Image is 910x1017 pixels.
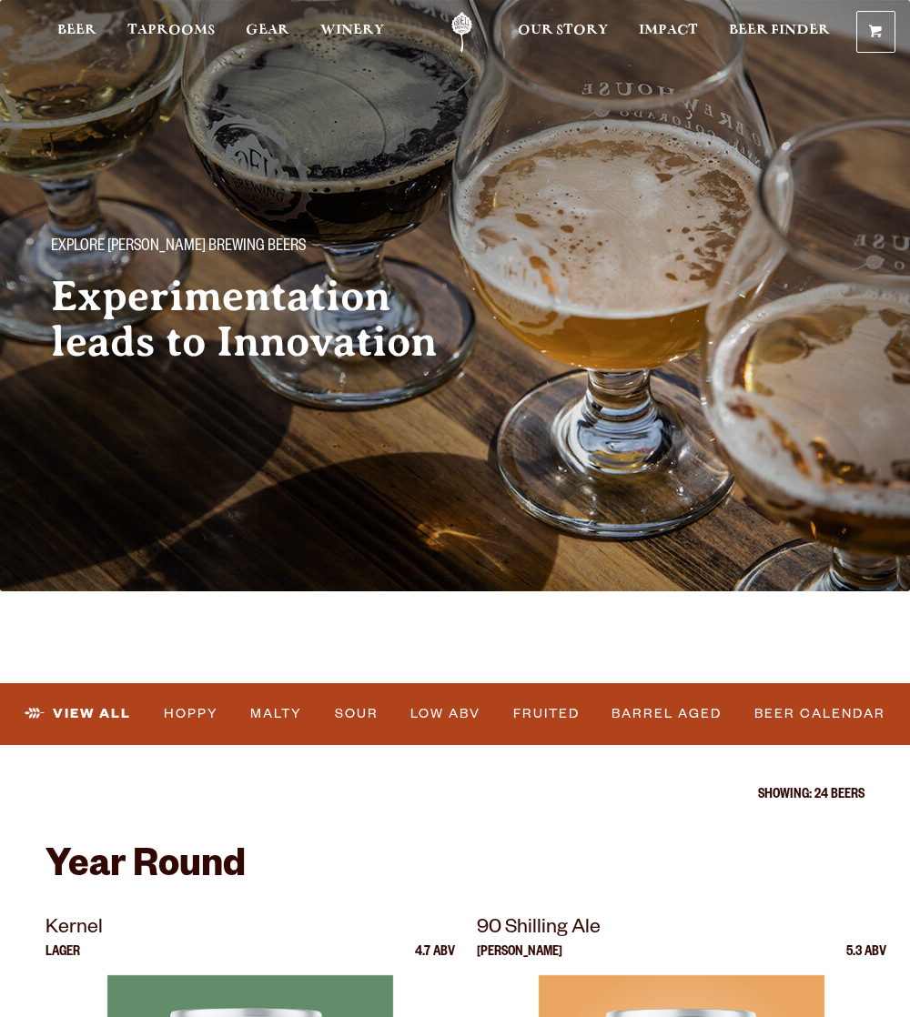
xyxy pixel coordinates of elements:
a: View All [17,693,138,735]
p: 90 Shilling Ale [477,913,886,946]
a: Gear [234,12,301,53]
a: Beer Finder [717,12,842,53]
span: Explore [PERSON_NAME] Brewing Beers [51,236,306,259]
a: Beer Calendar [747,693,893,735]
a: Impact [627,12,710,53]
p: 4.7 ABV [415,946,455,975]
a: Taprooms [116,12,227,53]
span: Impact [639,23,698,37]
span: Our Story [518,23,608,37]
p: [PERSON_NAME] [477,946,562,975]
span: Gear [246,23,289,37]
p: Kernel [45,913,455,946]
span: Beer Finder [729,23,830,37]
a: Barrel Aged [604,693,729,735]
h2: Year Round [45,847,864,891]
p: Showing: 24 Beers [45,789,864,803]
span: Taprooms [127,23,215,37]
a: Winery [308,12,396,53]
span: Beer [57,23,96,37]
a: Odell Home [428,12,496,53]
span: Winery [320,23,384,37]
a: Low ABV [403,693,488,735]
a: Beer [45,12,108,53]
p: 5.3 ABV [846,946,886,975]
a: Hoppy [157,693,226,735]
p: Lager [45,946,80,975]
a: Malty [243,693,309,735]
a: Our Story [506,12,620,53]
a: Sour [328,693,386,735]
a: Fruited [506,693,587,735]
h2: Experimentation leads to Innovation [51,274,444,365]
